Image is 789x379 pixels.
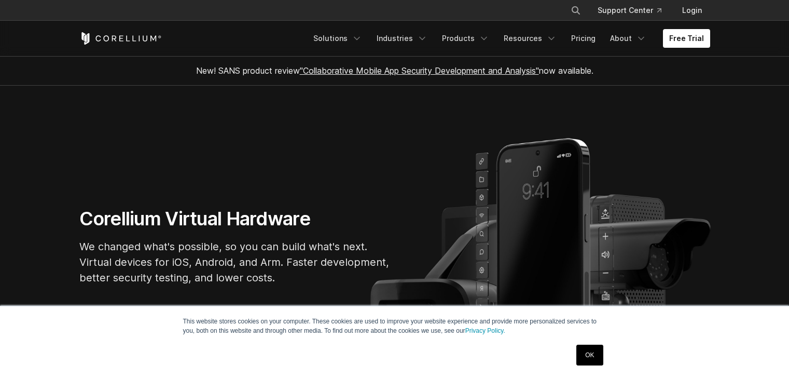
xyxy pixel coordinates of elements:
[300,65,539,76] a: "Collaborative Mobile App Security Development and Analysis"
[566,1,585,20] button: Search
[674,1,710,20] a: Login
[604,29,653,48] a: About
[370,29,434,48] a: Industries
[436,29,495,48] a: Products
[183,317,606,335] p: This website stores cookies on your computer. These cookies are used to improve your website expe...
[196,65,593,76] span: New! SANS product review now available.
[565,29,602,48] a: Pricing
[79,32,162,45] a: Corellium Home
[558,1,710,20] div: Navigation Menu
[465,327,505,334] a: Privacy Policy.
[576,345,603,366] a: OK
[79,207,391,231] h1: Corellium Virtual Hardware
[307,29,710,48] div: Navigation Menu
[497,29,563,48] a: Resources
[589,1,670,20] a: Support Center
[663,29,710,48] a: Free Trial
[307,29,368,48] a: Solutions
[79,239,391,286] p: We changed what's possible, so you can build what's next. Virtual devices for iOS, Android, and A...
